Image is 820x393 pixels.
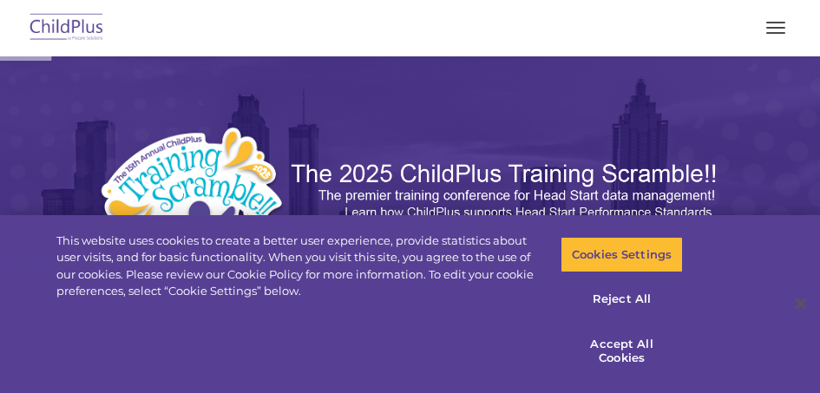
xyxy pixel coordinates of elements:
button: Accept All Cookies [561,326,684,376]
button: Close [782,285,820,323]
button: Cookies Settings [561,237,684,273]
img: ChildPlus by Procare Solutions [26,8,108,49]
button: Reject All [561,281,684,318]
div: This website uses cookies to create a better user experience, provide statistics about user visit... [56,233,535,300]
